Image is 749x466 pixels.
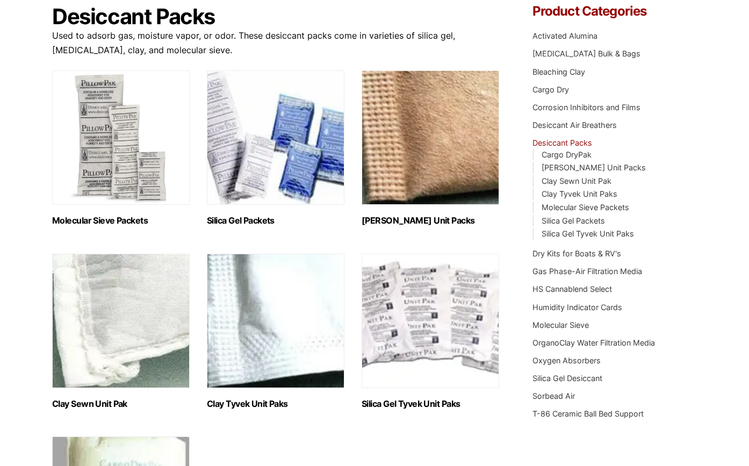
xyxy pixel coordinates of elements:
[542,176,611,185] a: Clay Sewn Unit Pak
[532,103,640,112] a: Corrosion Inhibitors and Films
[532,31,597,40] a: Activated Alumina
[532,120,617,130] a: Desiccant Air Breathers
[542,216,605,225] a: Silica Gel Packets
[532,67,585,76] a: Bleaching Clay
[542,150,592,159] a: Cargo DryPak
[52,28,500,58] p: Used to adsorb gas, moisture vapor, or odor. These desiccant packs come in varieties of silica ge...
[52,254,190,388] img: Clay Sewn Unit Pak
[532,356,601,365] a: Oxygen Absorbers
[52,254,190,409] a: Visit product category Clay Sewn Unit Pak
[532,303,622,312] a: Humidity Indicator Cards
[362,216,499,226] h2: [PERSON_NAME] Unit Packs
[532,49,640,58] a: [MEDICAL_DATA] Bulk & Bags
[532,138,592,147] a: Desiccant Packs
[532,409,644,418] a: T-86 Ceramic Ball Bed Support
[362,254,499,409] a: Visit product category Silica Gel Tyvek Unit Paks
[542,189,617,198] a: Clay Tyvek Unit Paks
[362,70,499,226] a: Visit product category Clay Kraft Unit Packs
[207,70,344,205] img: Silica Gel Packets
[532,338,655,347] a: OrganoClay Water Filtration Media
[52,399,190,409] h2: Clay Sewn Unit Pak
[532,284,612,293] a: HS Cannablend Select
[52,70,190,205] img: Molecular Sieve Packets
[362,254,499,388] img: Silica Gel Tyvek Unit Paks
[532,374,602,383] a: Silica Gel Desiccant
[532,267,642,276] a: Gas Phase-Air Filtration Media
[542,163,646,172] a: [PERSON_NAME] Unit Packs
[207,216,344,226] h2: Silica Gel Packets
[362,399,499,409] h2: Silica Gel Tyvek Unit Paks
[532,85,569,94] a: Cargo Dry
[532,5,697,18] h4: Product Categories
[542,203,629,212] a: Molecular Sieve Packets
[207,399,344,409] h2: Clay Tyvek Unit Paks
[207,254,344,388] img: Clay Tyvek Unit Paks
[52,5,500,28] h1: Desiccant Packs
[362,70,499,205] img: Clay Kraft Unit Packs
[207,254,344,409] a: Visit product category Clay Tyvek Unit Paks
[52,216,190,226] h2: Molecular Sieve Packets
[532,320,589,329] a: Molecular Sieve
[207,70,344,226] a: Visit product category Silica Gel Packets
[532,391,575,400] a: Sorbead Air
[542,229,634,238] a: Silica Gel Tyvek Unit Paks
[52,70,190,226] a: Visit product category Molecular Sieve Packets
[532,249,621,258] a: Dry Kits for Boats & RV's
